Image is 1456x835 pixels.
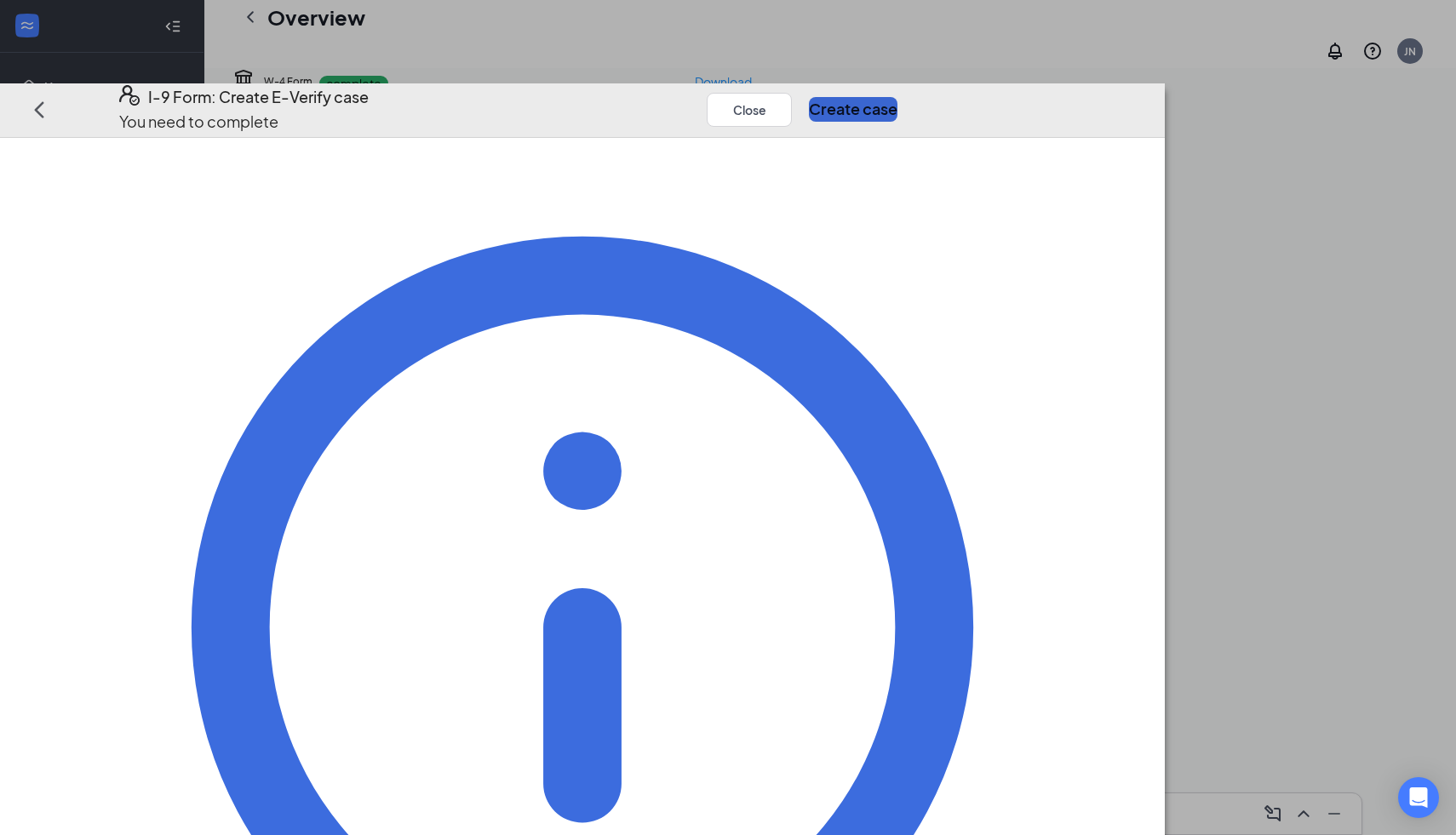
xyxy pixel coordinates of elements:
button: Close [707,93,792,127]
div: Open Intercom Messenger [1398,777,1439,818]
h4: I-9 Form: Create E-Verify case [148,85,369,109]
svg: FormI9EVerifyIcon [119,85,140,106]
button: Create case [809,97,897,121]
p: You need to complete [119,110,369,134]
